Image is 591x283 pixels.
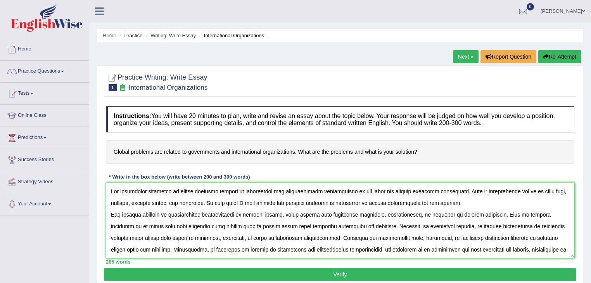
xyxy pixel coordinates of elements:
a: Your Account [0,193,89,213]
small: International Organizations [129,84,207,91]
small: Exam occurring question [119,84,127,92]
a: Practice Questions [0,61,89,80]
h4: Global problems are related to governments and international organizations. What are the problems... [106,140,574,164]
b: Instructions: [114,113,151,119]
a: Tests [0,83,89,102]
button: Verify [104,268,576,281]
h4: You will have 20 minutes to plan, write and revise an essay about the topic below. Your response ... [106,106,574,132]
li: International Organizations [197,32,264,39]
button: Report Question [480,50,536,63]
span: 1 [109,84,117,91]
button: Re-Attempt [538,50,581,63]
a: Writing: Write Essay [150,33,196,38]
span: 0 [527,3,534,10]
li: Practice [118,32,142,39]
a: Predictions [0,127,89,146]
div: 285 words [106,258,574,266]
a: Home [103,33,116,38]
a: Online Class [0,105,89,124]
h2: Practice Writing: Write Essay [106,72,207,91]
a: Strategy Videos [0,171,89,191]
a: Success Stories [0,149,89,168]
a: Next » [453,50,479,63]
a: Home [0,38,89,58]
div: * Write in the box below (write between 200 and 300 words) [106,174,253,181]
